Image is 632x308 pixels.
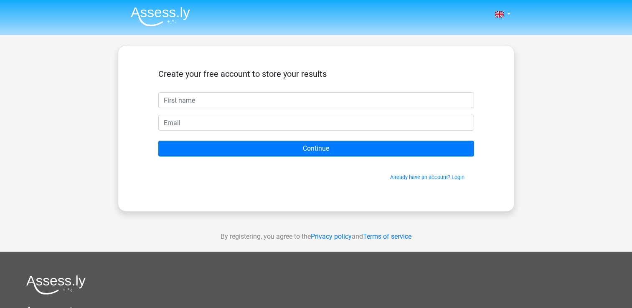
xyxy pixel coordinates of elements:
[390,174,464,180] a: Already have an account? Login
[26,275,86,295] img: Assessly logo
[158,141,474,157] input: Continue
[158,115,474,131] input: Email
[131,7,190,26] img: Assessly
[158,69,474,79] h5: Create your free account to store your results
[311,232,352,240] a: Privacy policy
[158,92,474,108] input: First name
[363,232,411,240] a: Terms of service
